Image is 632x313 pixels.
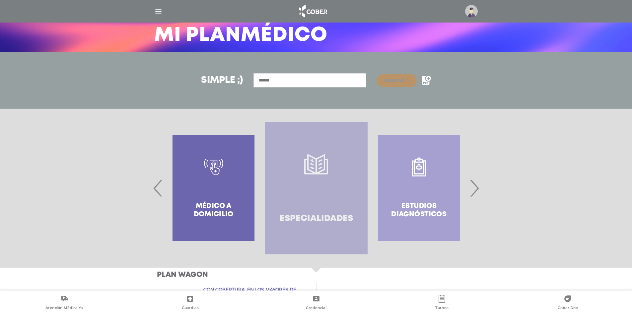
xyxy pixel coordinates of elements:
a: Credencial [253,295,379,312]
h4: Especialidades [280,214,353,224]
button: Buscar [377,74,417,87]
img: profile-placeholder.svg [465,5,478,18]
span: Credencial [306,305,326,311]
img: Cober_menu-lines-white.svg [154,7,163,16]
img: logo_cober_home-white.png [295,3,330,19]
h3: Plan WAGON [157,271,478,279]
h3: Simple ;) [201,76,243,85]
span: Guardias [182,305,199,311]
a: Especialidades [265,122,367,254]
a: Guardias [127,295,253,312]
span: Buscar [385,78,404,83]
span: Cober Doc [558,305,578,311]
a: Turnos [379,295,505,312]
a: Cober Doc [505,295,631,312]
span: Turnos [435,305,449,311]
span: Previous [152,170,165,206]
span: Next [468,170,481,206]
span: Atención Médica Ya [45,305,83,311]
h3: Mi Plan Médico [154,27,327,44]
a: Atención Médica Ya [1,295,127,312]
